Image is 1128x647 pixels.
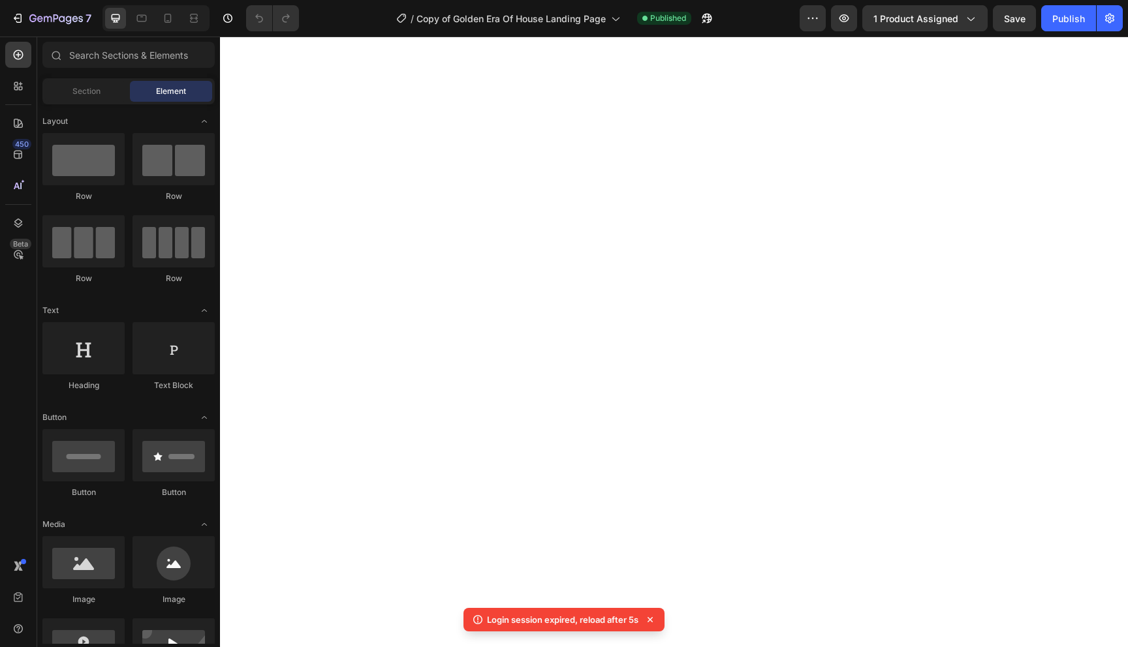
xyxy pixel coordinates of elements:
div: Text Block [133,380,215,391]
span: Section [72,85,101,97]
div: Undo/Redo [246,5,299,31]
button: 7 [5,5,97,31]
div: Button [42,487,125,498]
div: Publish [1052,12,1085,25]
span: 1 product assigned [873,12,958,25]
button: Publish [1041,5,1096,31]
div: Heading [42,380,125,391]
span: Save [1004,13,1026,24]
div: Row [42,273,125,284]
p: 7 [86,10,91,26]
span: Copy of Golden Era Of House Landing Page [416,12,606,25]
span: Element [156,85,186,97]
span: / [411,12,414,25]
div: Image [42,594,125,605]
iframe: Design area [220,37,1128,647]
div: Beta [10,239,31,249]
span: Toggle open [194,111,215,132]
div: Image [133,594,215,605]
div: Row [42,190,125,202]
div: 450 [12,139,31,149]
div: Row [133,273,215,284]
span: Text [42,305,59,316]
span: Toggle open [194,407,215,428]
button: 1 product assigned [862,5,988,31]
span: Media [42,519,65,530]
span: Published [650,12,686,24]
span: Toggle open [194,300,215,321]
p: Login session expired, reload after 5s [487,613,638,626]
input: Search Sections & Elements [42,42,215,68]
button: Save [993,5,1036,31]
span: Button [42,412,67,423]
span: Toggle open [194,514,215,535]
span: Layout [42,115,68,127]
div: Row [133,190,215,202]
div: Button [133,487,215,498]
